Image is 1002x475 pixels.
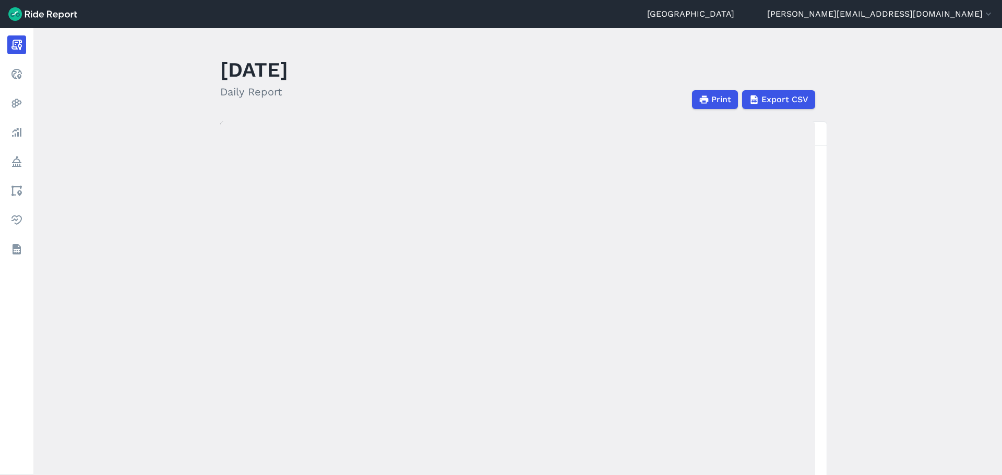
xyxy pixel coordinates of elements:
a: Realtime [7,65,26,83]
h2: Daily Report [220,84,288,100]
a: Analyze [7,123,26,142]
span: Print [711,93,731,106]
button: Export CSV [742,90,815,109]
a: Health [7,211,26,229]
a: Areas [7,181,26,200]
a: [GEOGRAPHIC_DATA] [647,8,734,20]
img: Ride Report [8,7,77,21]
a: Report [7,35,26,54]
h1: [DATE] [220,55,288,84]
button: Print [692,90,738,109]
button: [PERSON_NAME][EMAIL_ADDRESS][DOMAIN_NAME] [767,8,994,20]
a: Policy [7,152,26,171]
a: Datasets [7,240,26,259]
a: Heatmaps [7,94,26,113]
span: Export CSV [761,93,808,106]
